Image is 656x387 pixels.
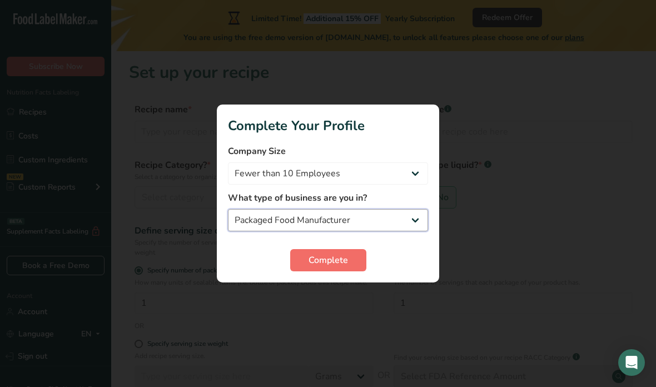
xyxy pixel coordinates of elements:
[618,349,645,376] div: Open Intercom Messenger
[228,191,428,205] label: What type of business are you in?
[228,145,428,158] label: Company Size
[309,254,348,267] span: Complete
[290,249,366,271] button: Complete
[228,116,428,136] h1: Complete Your Profile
